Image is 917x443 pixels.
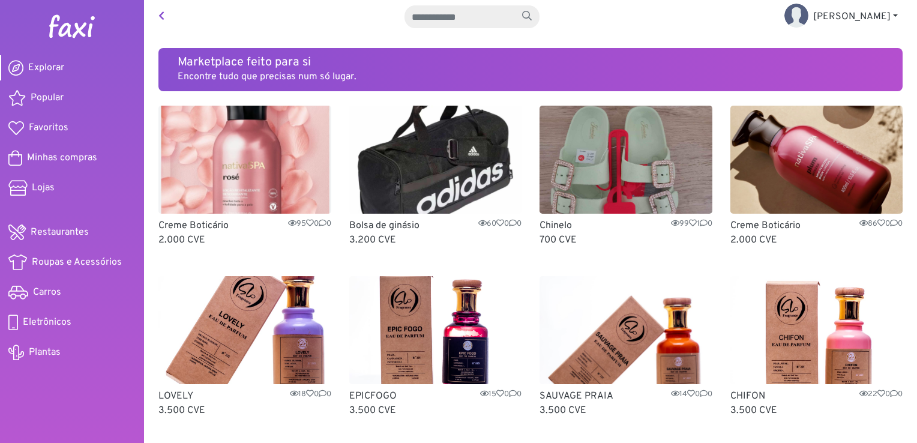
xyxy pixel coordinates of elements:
[178,55,883,70] h5: Marketplace feito para si
[28,61,64,75] span: Explorar
[540,276,712,384] img: SAUVAGE PRAIA
[158,276,331,384] img: LOVELY
[349,106,522,247] a: Bolsa de ginásio Bolsa de ginásio6000 3.200 CVE
[730,276,903,418] a: CHIFON CHIFON2200 3.500 CVE
[32,255,122,270] span: Roupas e Acessórios
[29,121,68,135] span: Favoritos
[730,233,903,247] p: 2.000 CVE
[540,389,712,403] p: SAUVAGE PRAIA
[730,403,903,418] p: 3.500 CVE
[349,218,522,233] p: Bolsa de ginásio
[158,106,331,214] img: Creme Boticário
[730,389,903,403] p: CHIFON
[31,91,64,105] span: Popular
[540,106,712,247] a: Chinelo Chinelo9910 700 CVE
[671,389,712,400] span: 14 0 0
[349,233,522,247] p: 3.200 CVE
[158,218,331,233] p: Creme Boticário
[29,345,61,360] span: Plantas
[730,276,903,384] img: CHIFON
[478,218,522,230] span: 60 0 0
[480,389,522,400] span: 15 0 0
[349,106,522,214] img: Bolsa de ginásio
[23,315,71,330] span: Eletrônicos
[349,276,522,418] a: EPICFOGO EPICFOGO1500 3.500 CVE
[349,403,522,418] p: 3.500 CVE
[540,276,712,418] a: SAUVAGE PRAIA SAUVAGE PRAIA1400 3.500 CVE
[349,389,522,403] p: EPICFOGO
[158,106,331,247] a: Creme Boticário Creme Boticário9500 2.000 CVE
[33,285,61,300] span: Carros
[158,276,331,418] a: LOVELY LOVELY1800 3.500 CVE
[290,389,331,400] span: 18 0 0
[158,389,331,403] p: LOVELY
[775,5,907,29] a: [PERSON_NAME]
[730,106,903,214] img: Creme Boticário
[540,403,712,418] p: 3.500 CVE
[288,218,331,230] span: 95 0 0
[158,403,331,418] p: 3.500 CVE
[813,11,891,23] span: [PERSON_NAME]
[540,233,712,247] p: 700 CVE
[178,70,883,84] p: Encontre tudo que precisas num só lugar.
[349,276,522,384] img: EPICFOGO
[27,151,97,165] span: Minhas compras
[859,389,903,400] span: 22 0 0
[540,218,712,233] p: Chinelo
[540,106,712,214] img: Chinelo
[859,218,903,230] span: 86 0 0
[32,181,55,195] span: Lojas
[730,106,903,247] a: Creme Boticário Creme Boticário8600 2.000 CVE
[31,225,89,240] span: Restaurantes
[730,218,903,233] p: Creme Boticário
[158,233,331,247] p: 2.000 CVE
[671,218,712,230] span: 99 1 0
